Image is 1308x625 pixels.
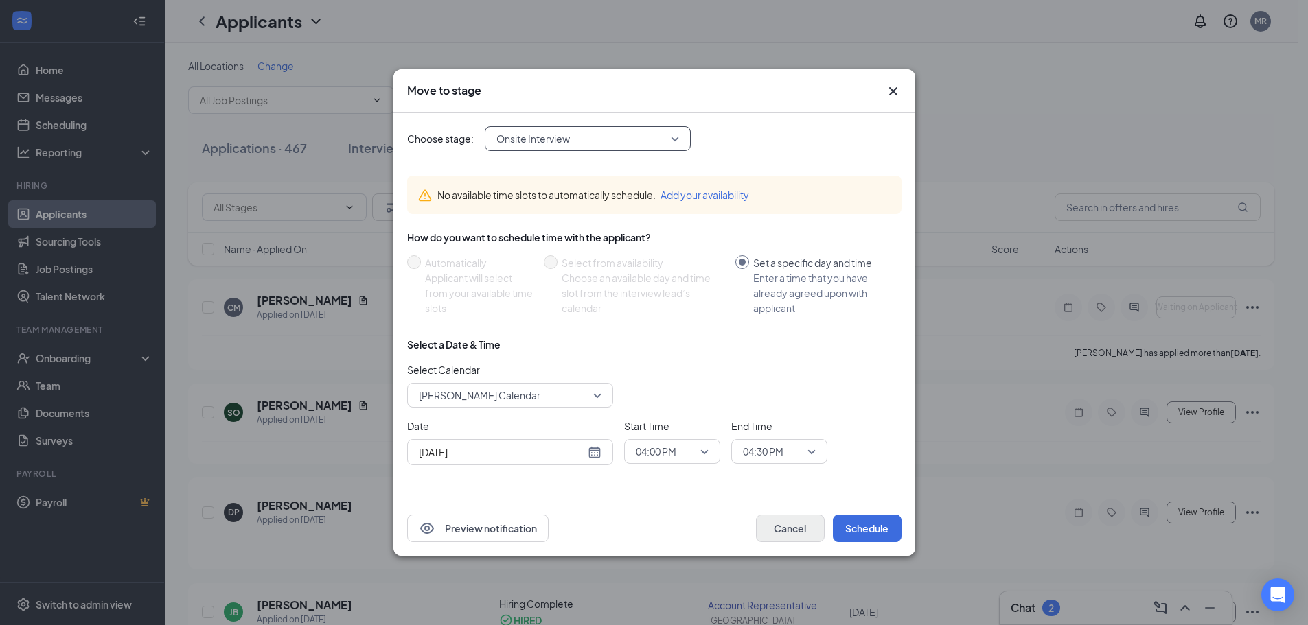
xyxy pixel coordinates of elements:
[418,189,432,202] svg: Warning
[496,128,570,149] span: Onsite Interview
[407,418,613,434] span: Date
[419,445,585,460] input: Aug 26, 2025
[624,418,720,434] span: Start Time
[407,515,549,542] button: EyePreview notification
[1261,578,1294,611] div: Open Intercom Messenger
[731,418,827,434] span: End Time
[753,255,891,270] div: Set a specific day and time
[885,83,902,99] button: Close
[562,255,724,270] div: Select from availability
[756,515,825,542] button: Cancel
[407,231,902,244] div: How do you want to schedule time with the applicant?
[419,520,435,536] svg: Eye
[636,441,676,462] span: 04:00 PM
[419,385,540,405] span: [PERSON_NAME] Calendar
[885,83,902,99] svg: Cross
[407,338,501,351] div: Select a Date & Time
[407,362,613,377] span: Select Calendar
[407,131,474,146] span: Choose stage:
[753,270,891,316] div: Enter a time that you have already agreed upon with applicant
[743,441,783,462] span: 04:30 PM
[562,270,724,316] div: Choose an available day and time slot from the interview lead’s calendar
[407,83,481,98] h3: Move to stage
[425,270,533,316] div: Applicant will select from your available time slots
[833,515,902,542] button: Schedule
[437,187,891,202] div: No available time slots to automatically schedule.
[661,187,749,202] button: Add your availability
[425,255,533,270] div: Automatically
